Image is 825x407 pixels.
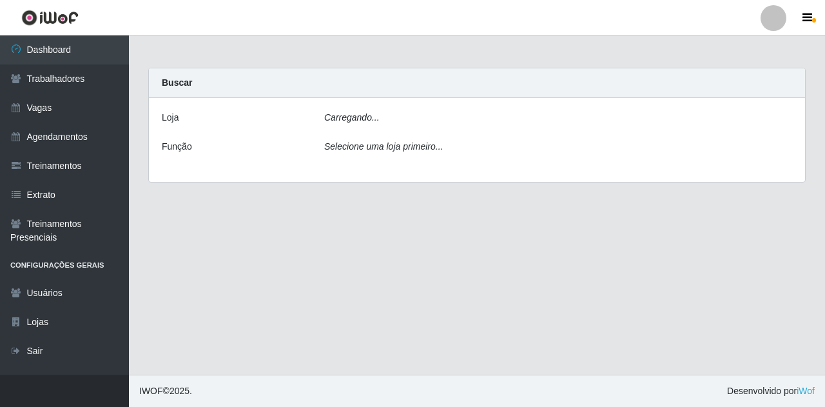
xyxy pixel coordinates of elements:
[324,112,380,123] i: Carregando...
[21,10,79,26] img: CoreUI Logo
[324,141,443,152] i: Selecione uma loja primeiro...
[162,77,192,88] strong: Buscar
[797,386,815,396] a: iWof
[162,140,192,154] label: Função
[139,386,163,396] span: IWOF
[162,111,179,124] label: Loja
[727,384,815,398] span: Desenvolvido por
[139,384,192,398] span: © 2025 .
